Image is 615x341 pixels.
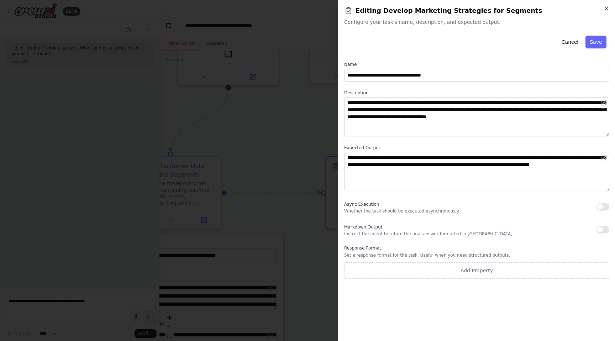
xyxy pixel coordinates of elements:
[344,231,512,237] p: Instruct the agent to return the final answer formatted in [GEOGRAPHIC_DATA]
[344,90,609,96] label: Description
[599,99,608,107] button: Open in editor
[557,36,583,48] button: Cancel
[344,6,609,16] h2: Editing Develop Marketing Strategies for Segments
[344,245,609,251] label: Response Format
[586,36,606,48] button: Save
[344,252,609,258] p: Set a response format for the task. Useful when you need structured outputs.
[344,19,609,26] span: Configure your task's name, description, and expected output.
[599,153,608,162] button: Open in editor
[344,62,609,67] label: Name
[344,145,609,151] label: Expected Output
[344,202,379,207] span: Async Execution
[344,225,382,230] span: Markdown Output
[344,208,460,214] p: Whether the task should be executed asynchronously.
[344,262,609,279] button: Add Property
